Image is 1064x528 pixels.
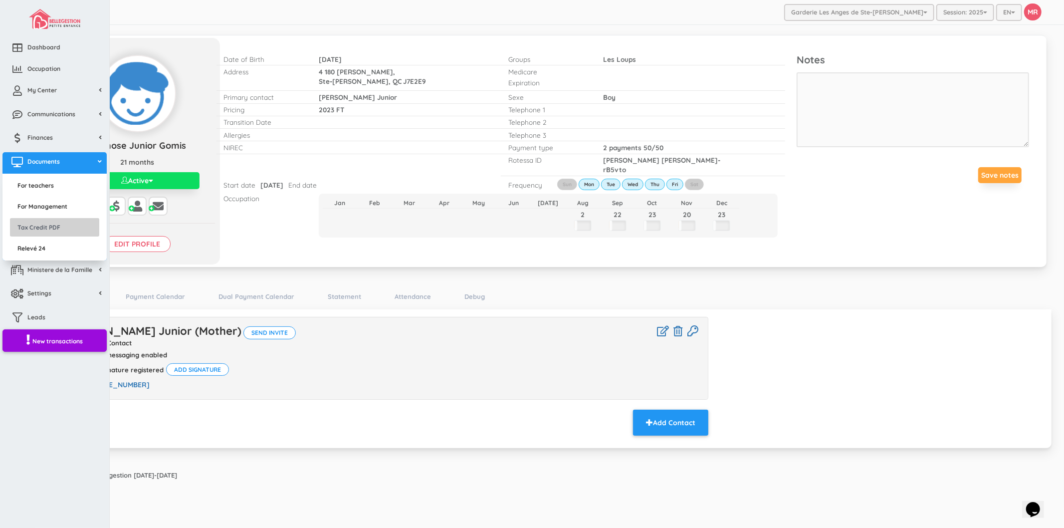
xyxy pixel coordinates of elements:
a: New transactions [2,329,107,352]
span: Boy [603,93,616,101]
p: End date [289,180,317,190]
span: [PERSON_NAME], [337,67,395,76]
span: Settings [27,289,51,297]
span: Dashboard [27,43,60,51]
p: Frequency [508,180,541,190]
p: Pricing [224,105,304,114]
span: New transactions [32,337,83,345]
p: Allergies [224,130,304,140]
button: Save notes [978,167,1022,183]
th: Oct [635,198,670,209]
label: Sun [557,179,577,190]
a: Relevé 24 [10,239,99,258]
a: Settings [2,284,107,305]
p: Telephone 3 [508,130,588,140]
label: Fri [666,179,683,190]
span: My Center [27,86,57,94]
span: Occupation [27,64,60,73]
p: Notes [797,53,1029,67]
span: [DATE] [261,181,284,189]
p: Expiration [508,78,588,87]
span: 2 payments 50/50 [603,143,663,152]
p: Telephone 2 [508,117,588,127]
span: [PERSON_NAME] [PERSON_NAME]-rB5vto [603,156,720,174]
th: Dec [704,198,739,209]
a: Finances [2,128,107,150]
a: For teachers [10,176,99,195]
label: Mon [579,179,600,190]
p: 21 months [60,157,215,167]
p: Medicare [508,67,588,76]
button: Active [75,172,200,189]
th: Apr [426,198,461,209]
a: [PHONE_NUMBER] [86,380,150,389]
p: Start date [224,180,256,190]
span: No signature registered [88,366,164,373]
a: For Management [10,197,99,216]
th: Jun [496,198,531,209]
th: Sep [600,198,635,209]
th: [DATE] [531,198,566,209]
span: Finances [27,133,53,142]
button: Add signature [166,363,229,376]
p: Transition Date [224,117,304,127]
span: Leads [27,313,45,321]
p: Sexe [508,92,588,102]
th: Jan [323,198,358,209]
span: [PERSON_NAME] Junior [319,93,397,101]
a: Dual Payment Calendar [213,289,299,304]
span: QC [393,77,402,85]
label: Wed [622,179,643,190]
img: image [29,9,80,29]
strong: Copyright © Bellegestion [DATE]-[DATE] [52,471,177,479]
a: Tax Credit PDF [10,218,99,237]
th: Mar [392,198,427,209]
p: Groups [508,54,588,64]
span: 4 [319,67,323,76]
span: Formose Junior Gomis [88,140,186,151]
p: Address [224,67,304,76]
a: Leads [2,308,107,329]
label: Tue [601,179,621,190]
a: Debug [459,289,490,304]
p: Les Loups [603,54,730,64]
p: Payment type [508,143,588,152]
a: Attendance [390,289,436,304]
th: May [461,198,496,209]
span: Ste-[PERSON_NAME], [319,77,391,85]
img: Click to change profile pic [100,56,175,131]
a: Ministere de la Famille [2,261,107,282]
button: Add Contact [633,410,708,436]
a: Payment Calendar [121,289,190,304]
th: Feb [357,198,392,209]
span: 180 [325,67,335,76]
a: My Center [2,81,107,102]
p: Rotessa ID [508,155,588,165]
th: Nov [669,198,704,209]
a: Documents [2,152,107,174]
label: Thu [645,179,665,190]
p: Primary contact [224,92,304,102]
span: [DATE] [319,55,342,63]
a: Occupation [2,59,107,81]
a: Dashboard [2,38,107,59]
p: Date of Birth [224,54,304,64]
iframe: chat widget [1022,488,1054,518]
span: Ministere de la Famille [27,265,92,274]
input: Edit profile [104,236,171,252]
span: 2023 FT [319,105,344,114]
button: Send invite [243,326,296,339]
p: Primary Contact [65,339,700,346]
th: Aug [566,198,601,209]
a: Statement [323,289,366,304]
label: Sat [685,179,704,190]
p: NIREC [224,143,304,152]
p: Occupation [224,194,304,203]
span: Documents [27,157,60,166]
div: Email messaging enabled [80,351,167,358]
a: [PERSON_NAME] Junior (Mother) [65,324,241,338]
span: Communications [27,110,75,118]
a: Communications [2,105,107,126]
p: Telephone 1 [508,105,588,114]
span: J7E2E9 [404,77,426,85]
